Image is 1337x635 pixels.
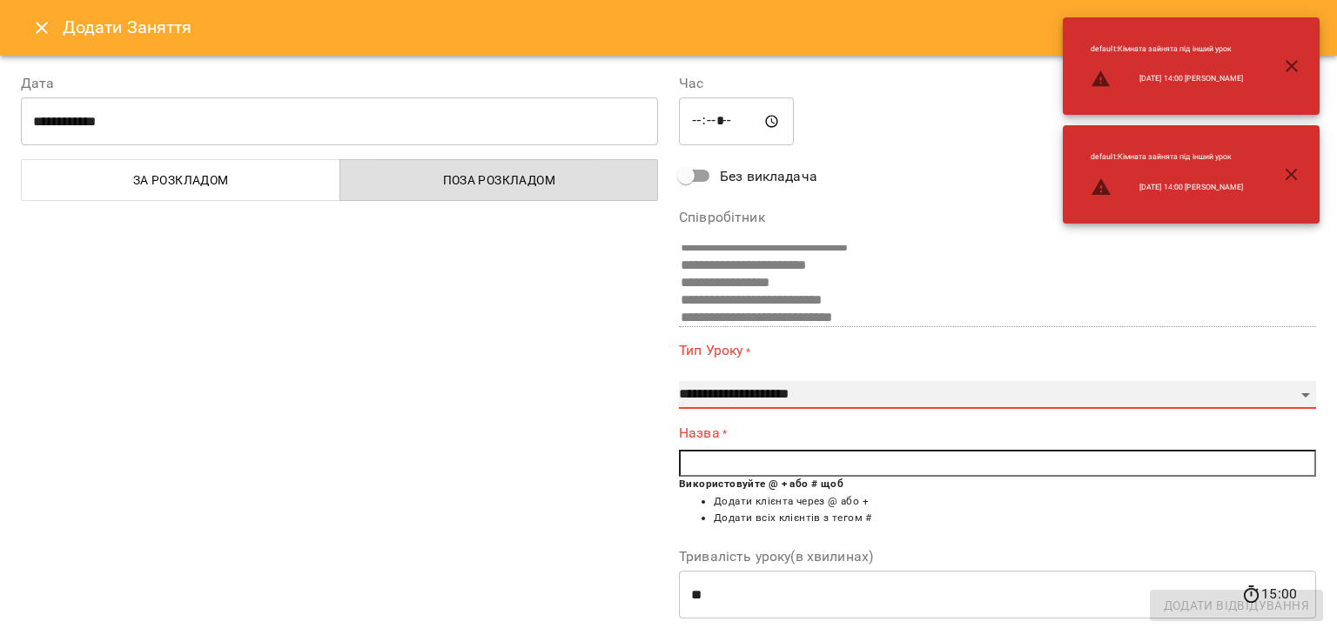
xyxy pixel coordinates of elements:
button: За розкладом [21,159,340,201]
li: [DATE] 14:00 [PERSON_NAME] [1077,62,1257,97]
label: Тип Уроку [679,341,1316,361]
li: Додати всіх клієнтів з тегом # [714,510,1316,527]
span: Поза розкладом [351,170,648,190]
label: Назва [679,423,1316,443]
span: За розкладом [32,170,330,190]
button: Поза розкладом [339,159,659,201]
li: Додати клієнта через @ або + [714,493,1316,511]
li: [DATE] 14:00 [PERSON_NAME] [1077,170,1257,204]
li: default : Кімната зайнята під інший урок [1077,144,1257,170]
label: Час [679,77,1316,90]
b: Використовуйте @ + або # щоб [679,478,843,490]
li: default : Кімната зайнята під інший урок [1077,37,1257,62]
button: Close [21,7,63,49]
label: Тривалість уроку(в хвилинах) [679,550,1316,564]
h6: Додати Заняття [63,14,1316,41]
span: Без викладача [720,166,817,187]
label: Дата [21,77,658,90]
label: Співробітник [679,211,1316,224]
